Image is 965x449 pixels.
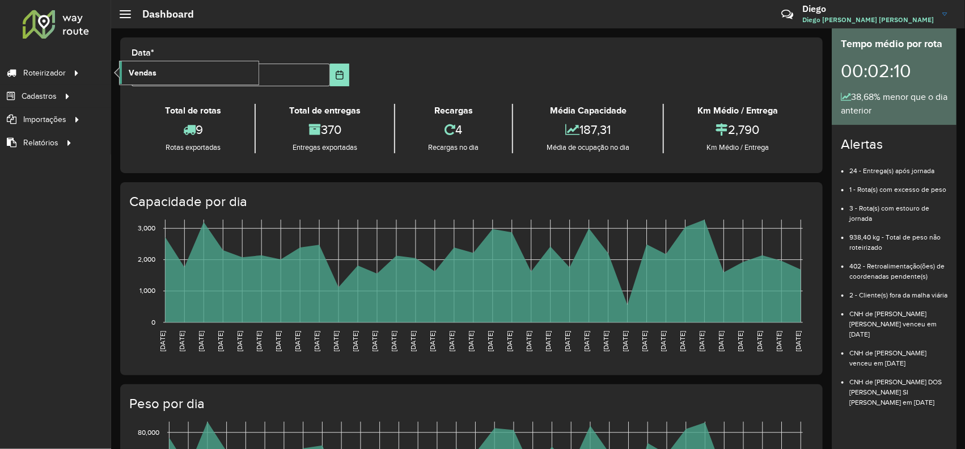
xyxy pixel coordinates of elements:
text: [DATE] [429,331,436,351]
a: Contato Rápido [775,2,799,27]
text: [DATE] [544,331,552,351]
div: Total de entregas [259,104,391,118]
h2: Dashboard [131,8,194,20]
li: 2 - Cliente(s) fora da malha viária [849,282,947,300]
text: [DATE] [467,331,475,351]
text: [DATE] [178,331,185,351]
text: [DATE] [255,331,263,351]
text: 2,000 [138,256,155,263]
div: Rotas exportadas [134,142,252,153]
text: [DATE] [756,331,764,351]
li: 1 - Rota(s) com excesso de peso [849,176,947,195]
a: Vendas [120,61,259,84]
div: 4 [398,118,510,142]
text: [DATE] [641,331,648,351]
div: 187,31 [516,118,660,142]
span: Vendas [129,67,156,79]
text: [DATE] [795,331,802,351]
span: Cadastros [22,90,57,102]
text: 1,000 [139,287,155,295]
li: 402 - Retroalimentação(ões) de coordenadas pendente(s) [849,253,947,282]
text: [DATE] [217,331,224,351]
text: [DATE] [525,331,532,351]
text: [DATE] [486,331,494,351]
div: Km Médio / Entrega [667,104,809,118]
text: 3,000 [138,225,155,232]
div: Recargas [398,104,510,118]
li: 24 - Entrega(s) após jornada [849,157,947,176]
span: Diego [PERSON_NAME] [PERSON_NAME] [802,15,934,25]
li: CNH de [PERSON_NAME] venceu em [DATE] [849,339,947,368]
div: 370 [259,118,391,142]
div: Recargas no dia [398,142,510,153]
text: [DATE] [313,331,320,351]
div: 9 [134,118,252,142]
h4: Peso por dia [129,396,811,412]
text: [DATE] [660,331,667,351]
text: [DATE] [448,331,455,351]
label: Data [132,46,154,60]
li: 3 - Rota(s) com estouro de jornada [849,195,947,224]
li: 938,40 kg - Total de peso não roteirizado [849,224,947,253]
span: Roteirizador [23,67,66,79]
text: [DATE] [699,331,706,351]
div: 2,790 [667,118,809,142]
li: CNH de [PERSON_NAME] DOS [PERSON_NAME] SI [PERSON_NAME] em [DATE] [849,368,947,408]
div: Média Capacidade [516,104,660,118]
text: [DATE] [776,331,783,351]
div: Total de rotas [134,104,252,118]
text: 80,000 [138,429,159,436]
text: [DATE] [621,331,629,351]
div: Tempo médio por rota [841,36,947,52]
text: [DATE] [332,331,340,351]
text: [DATE] [718,331,725,351]
text: [DATE] [236,331,243,351]
text: [DATE] [390,331,397,351]
span: Importações [23,114,66,125]
text: [DATE] [274,331,282,351]
button: Choose Date [330,64,349,86]
text: [DATE] [409,331,417,351]
div: Entregas exportadas [259,142,391,153]
span: Relatórios [23,137,58,149]
text: [DATE] [583,331,590,351]
h3: Diego [802,3,934,14]
div: 38,68% menor que o dia anterior [841,90,947,118]
text: [DATE] [352,331,359,351]
text: [DATE] [506,331,513,351]
div: Média de ocupação no dia [516,142,660,153]
text: [DATE] [564,331,571,351]
text: [DATE] [679,331,687,351]
li: CNH de [PERSON_NAME] [PERSON_NAME] venceu em [DATE] [849,300,947,339]
div: 00:02:10 [841,52,947,90]
div: Km Médio / Entrega [667,142,809,153]
text: [DATE] [159,331,166,351]
h4: Alertas [841,136,947,153]
text: [DATE] [371,331,378,351]
text: [DATE] [602,331,610,351]
text: 0 [151,318,155,326]
text: [DATE] [197,331,205,351]
text: [DATE] [294,331,301,351]
text: [DATE] [737,331,744,351]
h4: Capacidade por dia [129,194,811,210]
